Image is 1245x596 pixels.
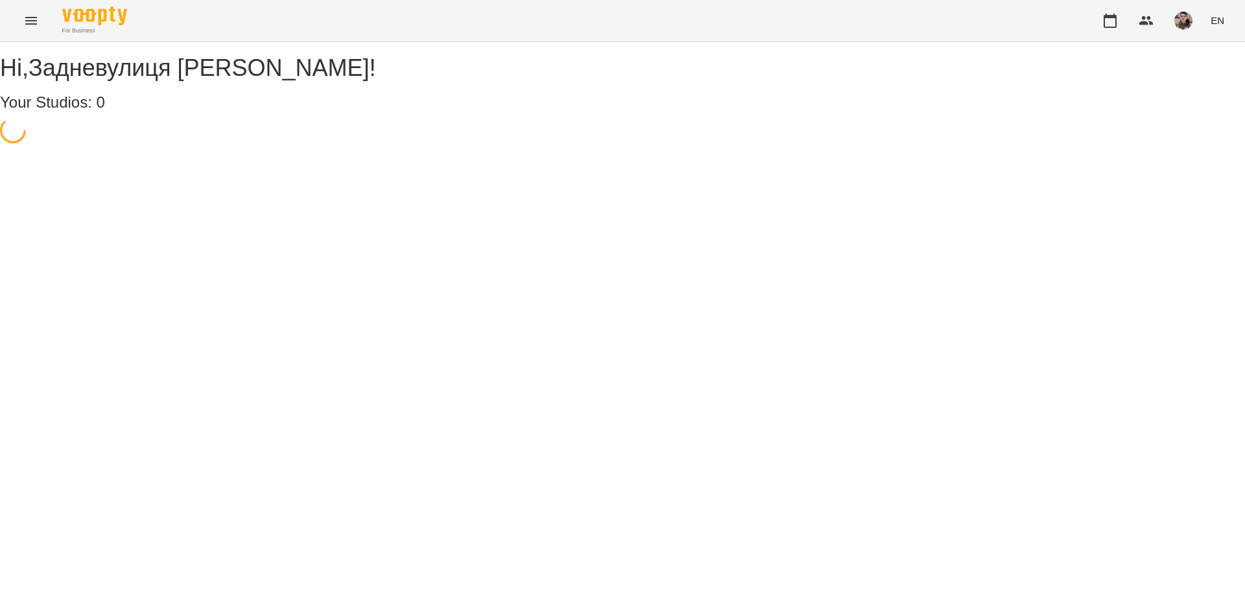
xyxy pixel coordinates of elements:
[62,27,127,35] span: For Business
[1211,14,1224,27] span: EN
[97,93,105,111] span: 0
[1174,12,1192,30] img: fc1e08aabc335e9c0945016fe01e34a0.jpg
[62,6,127,25] img: Voopty Logo
[16,5,47,36] button: Menu
[1205,8,1229,32] button: EN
